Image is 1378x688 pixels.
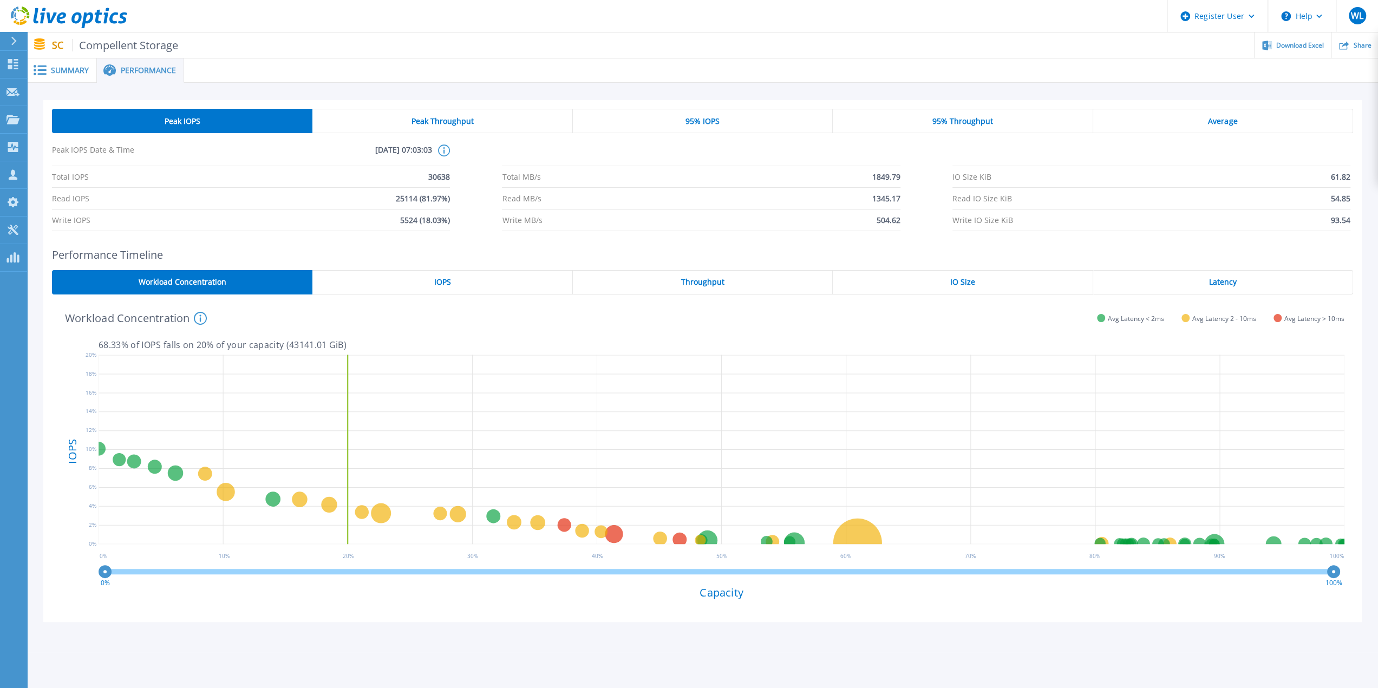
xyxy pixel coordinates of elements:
text: 16% [86,389,96,396]
span: Total MB/s [502,166,540,187]
text: 2% [89,521,96,528]
text: 80 % [1089,552,1100,560]
p: 68.33 % of IOPS falls on 20 % of your capacity ( 43141.01 GiB ) [99,340,1344,350]
text: 60 % [840,552,851,560]
span: Write MB/s [502,209,542,231]
text: 14% [86,408,96,415]
span: Avg Latency < 2ms [1108,314,1164,323]
span: IO Size KiB [952,166,991,187]
span: 1849.79 [872,166,900,187]
span: 95% IOPS [685,117,720,126]
text: 20% [86,351,96,358]
text: 100% [1325,578,1342,587]
text: 40 % [592,552,603,560]
span: Download Excel [1276,42,1324,49]
span: Workload Concentration [139,278,226,286]
span: 95% Throughput [932,117,993,126]
p: SC [52,39,179,51]
span: 61.82 [1331,166,1350,187]
span: Total IOPS [52,166,89,187]
text: 90 % [1213,552,1224,560]
span: 93.54 [1331,209,1350,231]
span: 30638 [428,166,450,187]
h2: Performance Timeline [52,248,1353,261]
span: IO Size [950,278,975,286]
span: Share [1353,42,1371,49]
span: Peak IOPS Date & Time [52,145,242,166]
h4: Capacity [99,586,1344,599]
h4: Workload Concentration [65,312,207,325]
span: 504.62 [877,209,900,231]
span: Latency [1209,278,1237,286]
span: 1345.17 [872,188,900,209]
text: 30 % [467,552,478,560]
text: 8% [89,464,96,471]
text: 0% [101,578,110,587]
text: 20 % [343,552,354,560]
text: 0% [89,540,96,547]
span: Compellent Storage [72,39,179,51]
span: Read IOPS [52,188,89,209]
span: Average [1208,117,1237,126]
text: 70 % [965,552,976,560]
span: Performance [121,67,176,74]
span: Write IO Size KiB [952,209,1013,231]
span: 25114 (81.97%) [396,188,450,209]
span: Avg Latency > 10ms [1284,314,1344,323]
text: 10 % [219,552,230,560]
span: Summary [51,67,89,74]
span: WL [1351,11,1363,20]
span: Read MB/s [502,188,541,209]
text: 4% [89,502,96,509]
span: Read IO Size KiB [952,188,1012,209]
span: 54.85 [1331,188,1350,209]
h4: IOPS [67,411,78,492]
span: IOPS [434,278,450,286]
span: Write IOPS [52,209,90,231]
text: 18% [86,370,96,377]
text: 6% [89,483,96,490]
span: Peak Throughput [411,117,473,126]
span: 5524 (18.03%) [400,209,450,231]
text: 0 % [100,552,107,560]
span: Peak IOPS [165,117,200,126]
span: [DATE] 07:03:03 [242,145,432,166]
span: Avg Latency 2 - 10ms [1192,314,1256,323]
text: 50 % [716,552,727,560]
text: 100 % [1329,552,1343,560]
span: Throughput [681,278,724,286]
